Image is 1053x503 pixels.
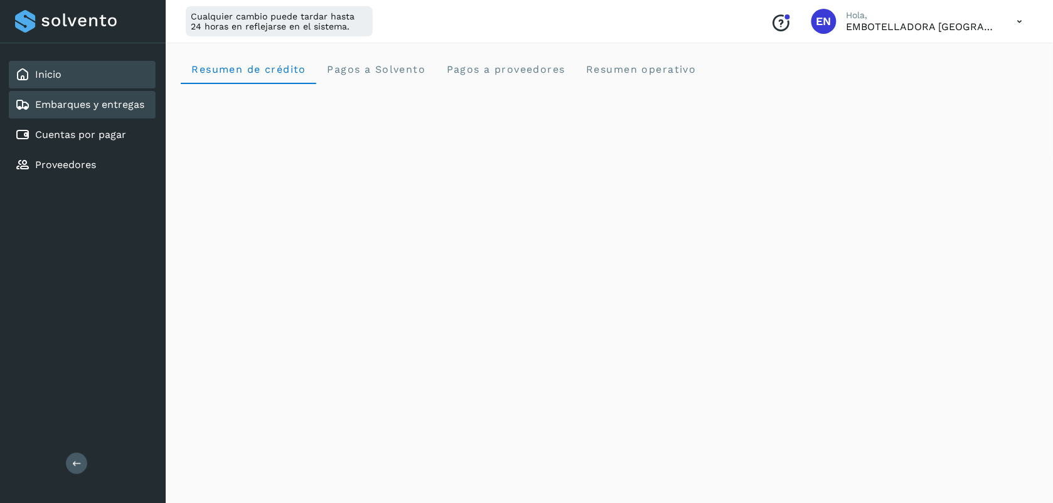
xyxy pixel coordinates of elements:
span: Resumen de crédito [191,63,306,75]
p: Hola, [847,10,997,21]
div: Inicio [9,61,156,88]
span: Pagos a proveedores [446,63,565,75]
a: Cuentas por pagar [35,129,126,140]
a: Embarques y entregas [35,98,144,110]
a: Proveedores [35,159,96,171]
div: Proveedores [9,151,156,179]
div: Cualquier cambio puede tardar hasta 24 horas en reflejarse en el sistema. [186,6,373,36]
p: EMBOTELLADORA NIAGARA DE MEXICO [847,21,997,33]
span: Pagos a Solvento [326,63,425,75]
a: Inicio [35,68,61,80]
span: Resumen operativo [585,63,697,75]
div: Cuentas por pagar [9,121,156,149]
div: Embarques y entregas [9,91,156,119]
